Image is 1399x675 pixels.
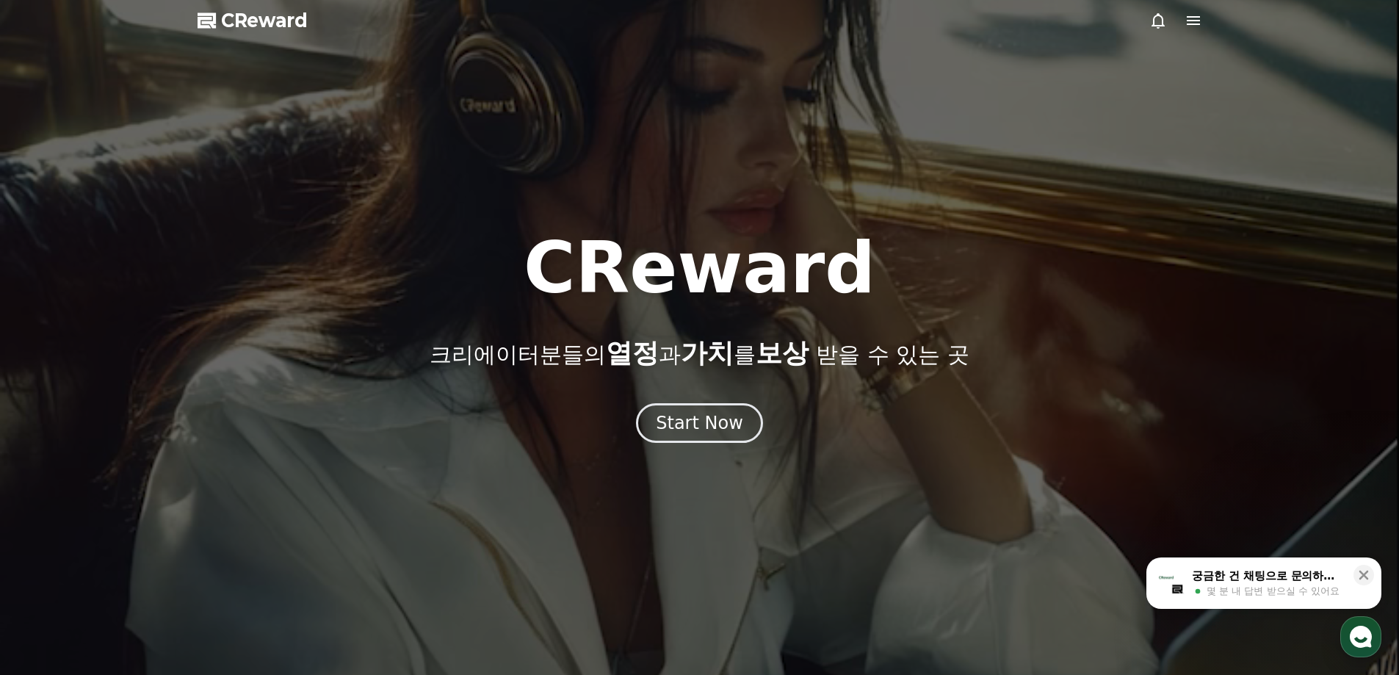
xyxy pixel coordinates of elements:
h1: CReward [524,233,875,303]
p: 크리에이터분들의 과 를 받을 수 있는 곳 [430,339,969,368]
span: 열정 [606,338,659,368]
div: Start Now [656,411,743,435]
span: 가치 [681,338,734,368]
button: Start Now [636,403,763,443]
a: CReward [198,9,308,32]
a: Start Now [636,418,763,432]
span: CReward [221,9,308,32]
span: 보상 [756,338,809,368]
